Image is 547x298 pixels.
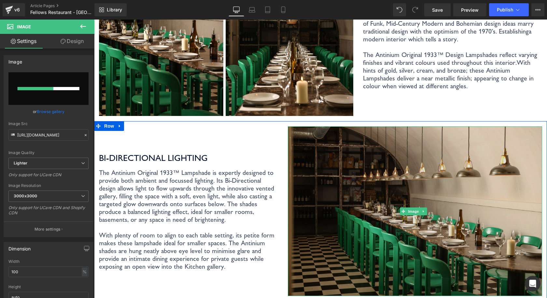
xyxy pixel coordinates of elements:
a: v6 [3,3,25,16]
h3: Bi-Directional Lighting [5,133,184,144]
span: Preview [461,7,479,13]
div: Only support for UCare CDN and Shopify CDN [8,205,89,220]
a: Design [49,34,96,49]
div: Image Src [8,121,89,126]
a: Expand / Collapse [326,188,333,196]
span: Image [17,24,31,29]
a: Expand / Collapse [21,102,30,111]
span: With hints of gold, silver, cream, and bronze; these Antinium Lampshades deliver a near metallic ... [269,39,440,70]
b: Lighter [14,161,27,165]
div: Width [8,259,89,264]
span: Library [107,7,122,13]
button: More [531,3,544,16]
div: Open Intercom Messenger [525,276,540,291]
span: With plenty of room to align to each table setting, its petite form makes these lampshade ideal f... [5,212,180,251]
b: 3000x3000 [14,193,37,198]
p: The Antinium Original 1933™ Lampshade is expertly designed to provide both ambient and focussed l... [5,149,184,204]
p: The Antinium Original 1933™ Design Lampshades reflect varying finishes and vibrant colours used t... [269,31,448,70]
a: Tablet [260,3,275,16]
a: New Library [94,3,127,16]
p: More settings [35,226,61,232]
a: Desktop [229,3,244,16]
span: Image [313,188,326,196]
div: Image Resolution [8,183,89,188]
a: Preview [453,3,486,16]
button: Publish [489,3,529,16]
div: Image [8,55,22,64]
div: % [82,267,88,276]
input: auto [8,266,89,277]
span: a modern interior which tells a story. [269,8,437,23]
a: Laptop [244,3,260,16]
span: Fellows Restaurant - [GEOGRAPHIC_DATA], [GEOGRAPHIC_DATA] | Commercial Lighting Project [30,10,93,15]
a: Mobile [275,3,291,16]
div: Dimension [8,242,31,251]
span: Save [432,7,443,13]
div: v6 [13,6,21,14]
div: Image Quality [8,150,89,155]
span: Publish [497,7,513,12]
a: Browse gallery [37,106,64,117]
div: Height [8,285,89,289]
button: Redo [409,3,422,16]
div: Only support for UCare CDN [8,172,89,182]
a: Article Pages [30,3,105,8]
span: Row [8,102,21,111]
button: More settings [4,221,93,237]
input: Link [8,129,89,141]
div: or [8,108,89,115]
button: Undo [393,3,406,16]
